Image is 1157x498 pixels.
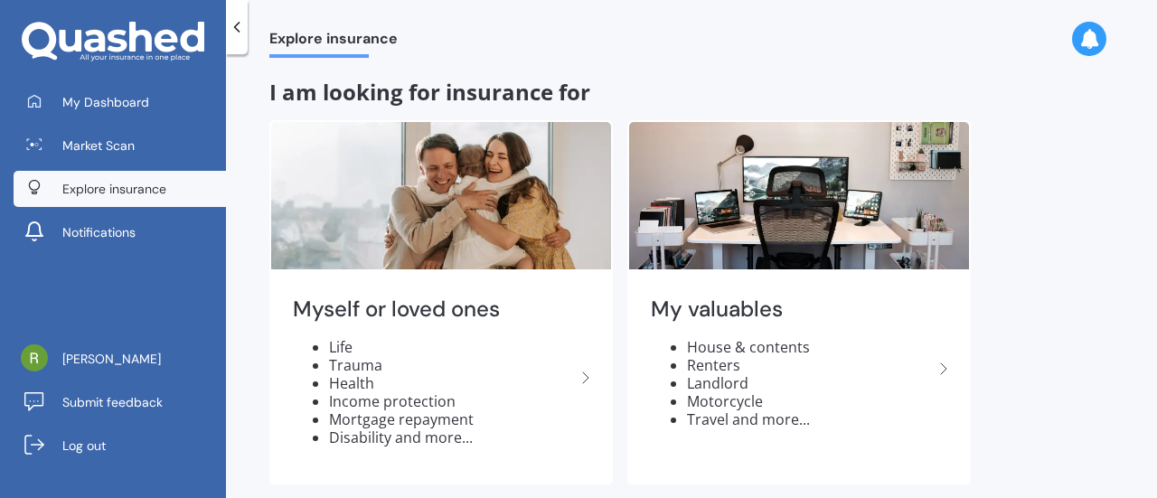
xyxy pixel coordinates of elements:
li: Travel and more... [687,410,933,428]
span: I am looking for insurance for [269,77,590,107]
li: Renters [687,356,933,374]
a: Explore insurance [14,171,226,207]
span: Notifications [62,223,136,241]
a: My Dashboard [14,84,226,120]
li: Health [329,374,575,392]
span: Explore insurance [62,180,166,198]
li: Motorcycle [687,392,933,410]
span: Submit feedback [62,393,163,411]
a: Market Scan [14,127,226,164]
li: Disability and more... [329,428,575,446]
li: House & contents [687,338,933,356]
span: Log out [62,437,106,455]
img: My valuables [629,122,969,269]
img: ACg8ocJnV1l3A5iJgqmblE5MPNh5IQlTzCe_o_7lydh09geZLPoGsg=s96-c [21,344,48,371]
li: Mortgage repayment [329,410,575,428]
span: [PERSON_NAME] [62,350,161,368]
li: Trauma [329,356,575,374]
span: Explore insurance [269,30,398,54]
a: [PERSON_NAME] [14,341,226,377]
li: Life [329,338,575,356]
a: Notifications [14,214,226,250]
h2: Myself or loved ones [293,296,575,324]
span: Market Scan [62,136,135,155]
h2: My valuables [651,296,933,324]
a: Submit feedback [14,384,226,420]
img: Myself or loved ones [271,122,611,269]
span: My Dashboard [62,93,149,111]
li: Income protection [329,392,575,410]
a: Log out [14,428,226,464]
li: Landlord [687,374,933,392]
